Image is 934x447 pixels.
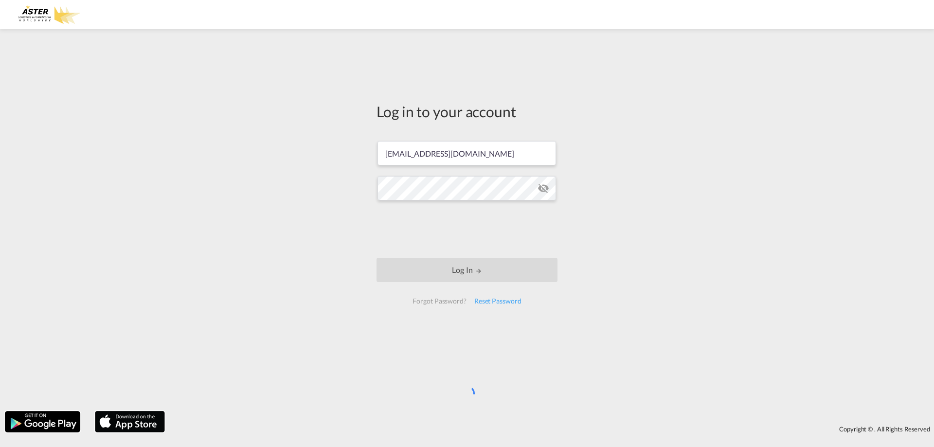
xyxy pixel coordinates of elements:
input: Enter email/phone number [377,141,556,165]
div: Reset Password [470,292,525,310]
md-icon: icon-eye-off [538,182,549,194]
iframe: reCAPTCHA [393,210,541,248]
img: google.png [4,410,81,433]
img: apple.png [94,410,166,433]
div: Log in to your account [377,101,557,122]
div: Copyright © . All Rights Reserved [170,421,934,437]
img: e3303e4028ba11efbf5f992c85cc34d8.png [15,4,80,26]
button: LOGIN [377,258,557,282]
div: Forgot Password? [409,292,470,310]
